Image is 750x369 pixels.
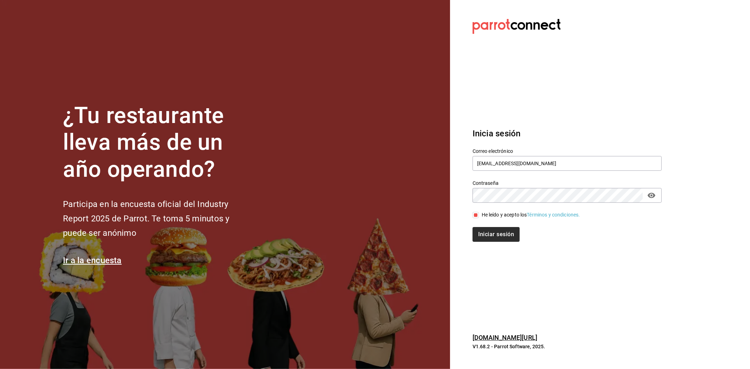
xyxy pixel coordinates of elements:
h2: Participa en la encuesta oficial del Industry Report 2025 de Parrot. Te toma 5 minutos y puede se... [63,197,253,240]
a: [DOMAIN_NAME][URL] [473,334,537,341]
label: Correo electrónico [473,149,662,154]
button: passwordField [646,189,658,201]
a: Ir a la encuesta [63,255,122,265]
a: Términos y condiciones. [527,212,580,218]
h3: Inicia sesión [473,127,662,140]
h1: ¿Tu restaurante lleva más de un año operando? [63,102,253,183]
button: Iniciar sesión [473,227,520,242]
label: Contraseña [473,181,662,186]
p: V1.68.2 - Parrot Software, 2025. [473,343,662,350]
div: He leído y acepto los [482,211,580,219]
input: Ingresa tu correo electrónico [473,156,662,171]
